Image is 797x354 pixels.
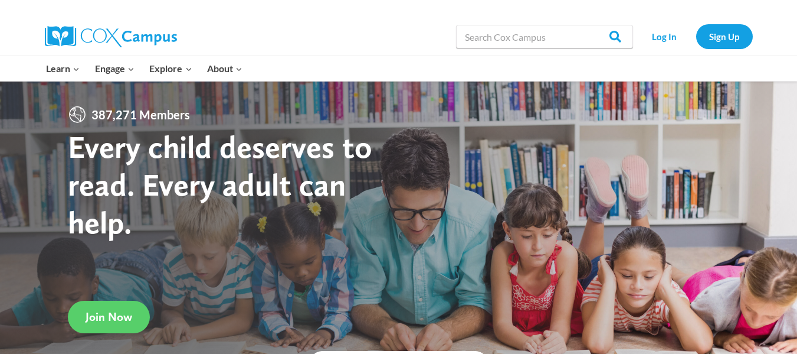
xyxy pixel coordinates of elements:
span: About [207,61,242,76]
img: Cox Campus [45,26,177,47]
span: Learn [46,61,80,76]
a: Log In [639,24,690,48]
nav: Primary Navigation [39,56,250,81]
a: Sign Up [696,24,753,48]
span: Join Now [86,310,132,324]
span: 387,271 Members [87,105,195,124]
strong: Every child deserves to read. Every adult can help. [68,128,372,241]
nav: Secondary Navigation [639,24,753,48]
input: Search Cox Campus [456,25,633,48]
a: Join Now [68,301,150,333]
span: Explore [149,61,192,76]
span: Engage [95,61,135,76]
